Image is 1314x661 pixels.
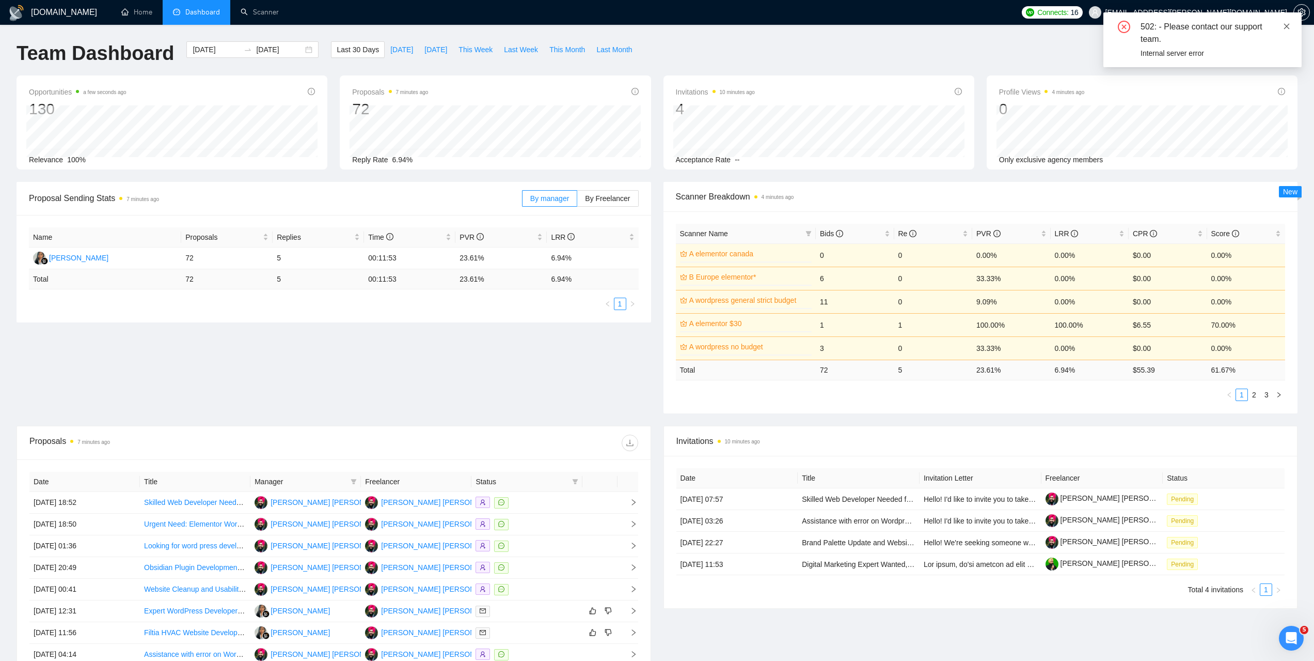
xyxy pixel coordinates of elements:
a: 1 [614,298,626,310]
span: message [498,651,504,657]
span: Proposals [185,232,261,243]
td: $0.00 [1129,336,1207,360]
li: 1 [1260,583,1272,596]
span: This Month [549,44,585,55]
img: AP [255,518,267,531]
td: [DATE] 18:52 [29,492,140,514]
span: Reply Rate [352,156,388,164]
td: Total [29,269,181,289]
th: Freelancer [361,472,471,492]
button: Last Week [498,41,544,58]
td: 0.00% [1051,290,1129,313]
span: info-circle [1150,230,1157,237]
a: GA[PERSON_NAME] [33,253,108,262]
td: 0 [894,267,973,290]
span: setting [1294,8,1309,17]
span: message [498,499,504,505]
input: Start date [193,44,240,55]
td: 100.00% [972,313,1051,336]
td: 33.33% [972,336,1051,360]
img: gigradar-bm.png [41,257,48,265]
span: message [498,564,504,571]
span: Pending [1167,537,1198,548]
span: Last 30 Days [337,44,379,55]
time: 4 minutes ago [762,194,794,200]
td: Skilled Web Developer Needed for Small Business Blog [798,488,920,510]
div: [PERSON_NAME] [PERSON_NAME] [271,649,391,660]
div: [PERSON_NAME] [271,605,330,617]
span: info-circle [955,88,962,95]
td: $0.00 [1129,290,1207,313]
time: 4 minutes ago [1052,89,1084,95]
span: [DATE] [424,44,447,55]
span: left [1250,587,1257,593]
td: 6.94 % [1051,360,1129,380]
td: 00:11:53 [364,269,455,289]
a: AP[PERSON_NAME] [PERSON_NAME] [255,519,391,528]
a: 2 [1248,389,1260,401]
th: Title [798,468,920,488]
button: setting [1293,4,1310,21]
a: searchScanner [241,8,279,17]
div: 130 [29,99,126,119]
img: AP [365,518,378,531]
button: dislike [602,626,614,639]
span: 16 [1071,7,1079,18]
td: 100.00% [1051,313,1129,336]
td: 3 [816,336,894,360]
span: PVR [460,233,484,241]
span: info-circle [1071,230,1078,237]
td: Total [676,360,816,380]
button: [DATE] [419,41,453,58]
td: 0.00% [1207,336,1286,360]
a: 3 [1261,389,1272,401]
span: info-circle [1232,230,1239,237]
a: Pending [1167,538,1202,546]
span: filter [570,474,580,489]
a: AP[PERSON_NAME] [PERSON_NAME] [255,585,391,593]
img: AP [365,648,378,661]
span: filter [805,230,812,237]
span: Re [898,229,917,238]
a: AP[PERSON_NAME] [PERSON_NAME] [365,650,502,658]
img: GA [255,605,267,618]
a: B Europe elementor* [689,271,810,283]
td: 5 [273,269,364,289]
img: AP [365,496,378,509]
div: [PERSON_NAME] [49,252,108,264]
span: Invitations [676,435,1285,448]
time: 7 minutes ago [77,439,110,445]
span: Only exclusive agency members [999,156,1103,164]
button: left [1223,389,1236,401]
span: Last Week [504,44,538,55]
td: 33.33% [972,267,1051,290]
span: Opportunities [29,86,126,98]
button: left [601,298,614,310]
a: A elementor canada [689,248,810,259]
a: Pending [1167,495,1202,503]
img: c1ifY6KyA7lEU_redao6X2JqYHjWvIxtFxA1eHK75m1SDcpKsuRZezfTLKH9XPhn2u [1046,493,1058,505]
div: [PERSON_NAME] [PERSON_NAME] [271,540,391,551]
button: like [587,626,599,639]
a: AP[PERSON_NAME] [PERSON_NAME] [365,541,502,549]
span: user [1091,9,1099,16]
th: Date [676,468,798,488]
td: 00:11:53 [364,248,455,269]
td: 0.00% [972,243,1051,267]
td: 23.61% [455,248,547,269]
a: A wordpress general strict budget [689,295,810,306]
button: right [626,298,639,310]
a: AP[PERSON_NAME] [PERSON_NAME] [365,519,502,528]
td: 0 [894,290,973,313]
span: Manager [255,476,346,487]
span: LRR [1055,229,1079,238]
span: close [1283,23,1290,30]
img: AP [255,561,267,574]
div: [PERSON_NAME] [PERSON_NAME] [381,540,502,551]
span: Connects: [1037,7,1068,18]
li: 2 [1248,389,1260,401]
span: -- [735,156,739,164]
td: 0.00% [1207,290,1286,313]
a: Expert WordPress Developer Needed for Custom Theme [144,607,327,615]
th: Proposals [181,227,273,248]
